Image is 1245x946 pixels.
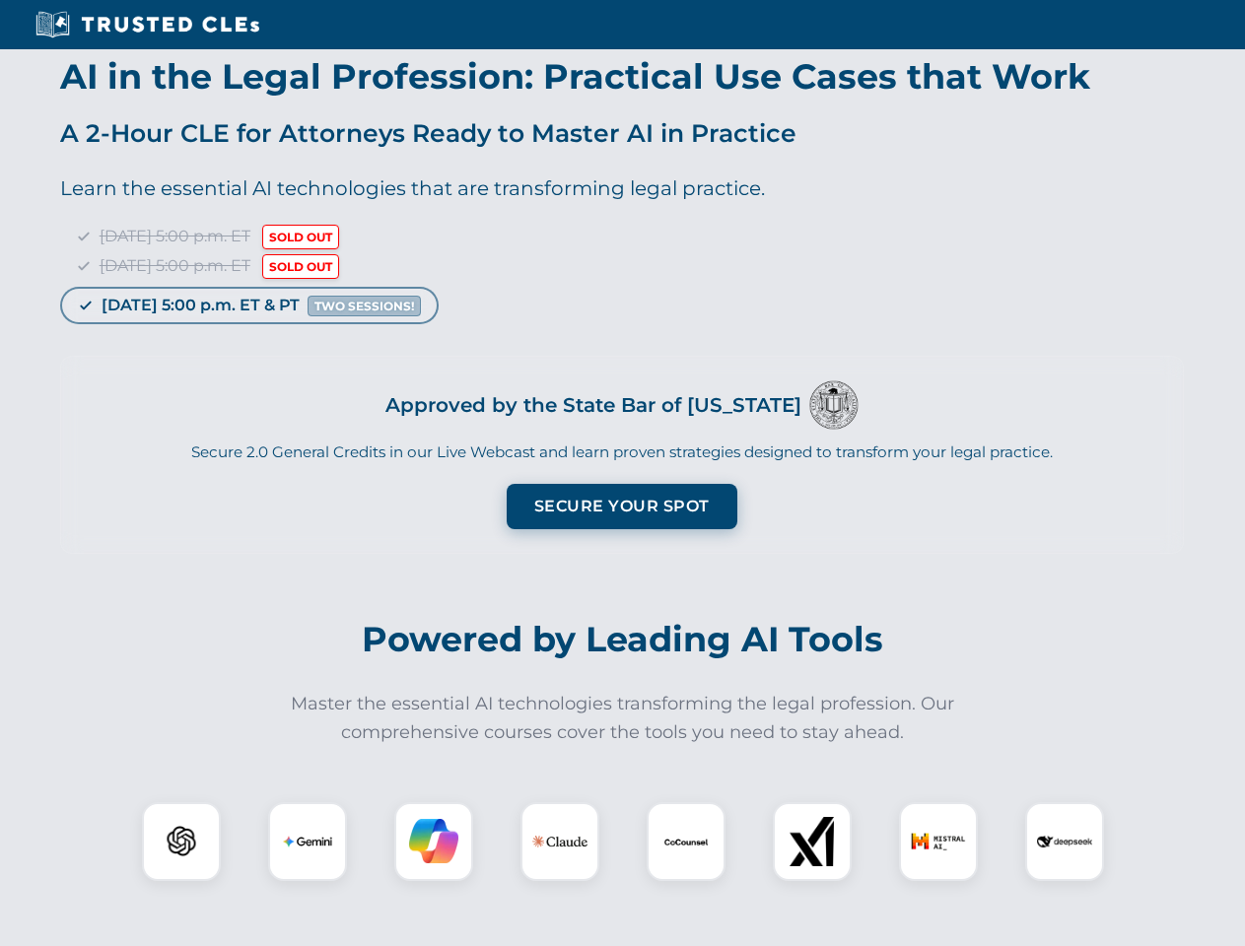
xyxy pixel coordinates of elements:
span: SOLD OUT [262,225,339,249]
img: xAI Logo [788,817,837,866]
div: Gemini [268,802,347,881]
span: [DATE] 5:00 p.m. ET [100,227,250,245]
div: CoCounsel [647,802,726,881]
img: Gemini Logo [283,817,332,866]
p: Secure 2.0 General Credits in our Live Webcast and learn proven strategies designed to transform ... [85,441,1159,464]
div: ChatGPT [142,802,221,881]
button: Secure Your Spot [507,484,737,529]
div: xAI [773,802,852,881]
img: Copilot Logo [409,817,458,866]
img: Trusted CLEs [30,10,265,39]
span: SOLD OUT [262,254,339,279]
img: CoCounsel Logo [661,817,711,866]
p: A 2-Hour CLE for Attorneys Ready to Master AI in Practice [60,113,1184,153]
div: Copilot [394,802,473,881]
img: Logo [809,380,859,430]
h1: AI in the Legal Profession: Practical Use Cases that Work [60,59,1184,94]
div: Claude [520,802,599,881]
h2: Powered by Leading AI Tools [77,605,1169,674]
p: Master the essential AI technologies transforming the legal profession. Our comprehensive courses... [278,690,968,747]
span: [DATE] 5:00 p.m. ET [100,256,250,275]
div: DeepSeek [1025,802,1104,881]
div: Mistral AI [899,802,978,881]
img: Mistral AI Logo [911,814,966,869]
h3: Approved by the State Bar of [US_STATE] [385,387,801,423]
p: Learn the essential AI technologies that are transforming legal practice. [60,172,1184,204]
img: Claude Logo [532,814,588,869]
img: DeepSeek Logo [1037,814,1092,869]
img: ChatGPT Logo [153,813,210,870]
